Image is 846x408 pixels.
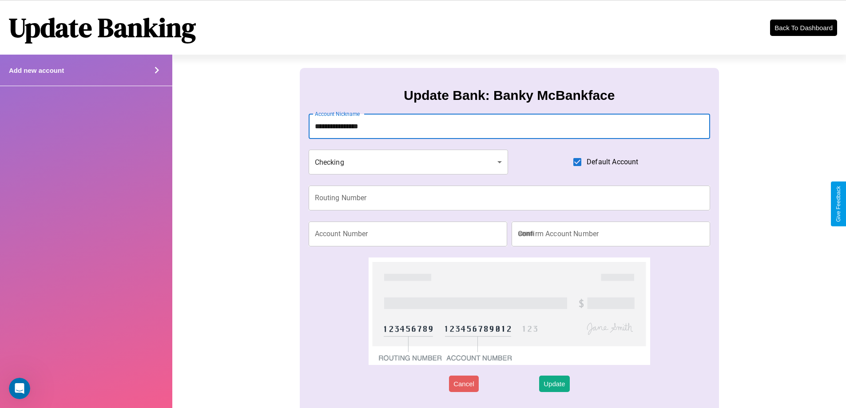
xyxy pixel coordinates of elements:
img: check [369,257,650,365]
label: Account Nickname [315,110,360,118]
button: Update [539,376,569,392]
h3: Update Bank: Banky McBankface [404,88,615,103]
h4: Add new account [9,67,64,74]
button: Back To Dashboard [770,20,837,36]
span: Default Account [587,157,638,167]
div: Checking [309,150,508,174]
h1: Update Banking [9,9,196,46]
div: Give Feedback [835,186,842,222]
iframe: Intercom live chat [9,378,30,399]
button: Cancel [449,376,479,392]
